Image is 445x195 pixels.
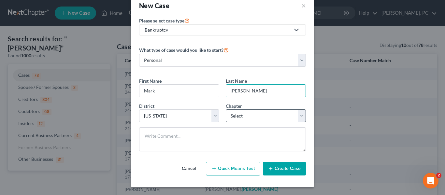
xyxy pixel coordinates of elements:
[139,46,229,54] label: What type of case would you like to start?
[145,27,290,33] div: Bankruptcy
[139,18,184,23] span: Please select case type
[139,78,162,84] span: First Name
[139,103,154,109] span: District
[139,85,219,97] input: Enter First Name
[301,1,306,10] button: ×
[175,162,203,175] button: Cancel
[423,173,438,188] iframe: Intercom live chat
[139,2,169,9] strong: New Case
[206,162,260,175] button: Quick Means Test
[436,173,441,178] span: 2
[226,85,306,97] input: Enter Last Name
[263,162,306,175] button: Create Case
[226,103,242,109] span: Chapter
[226,78,247,84] span: Last Name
